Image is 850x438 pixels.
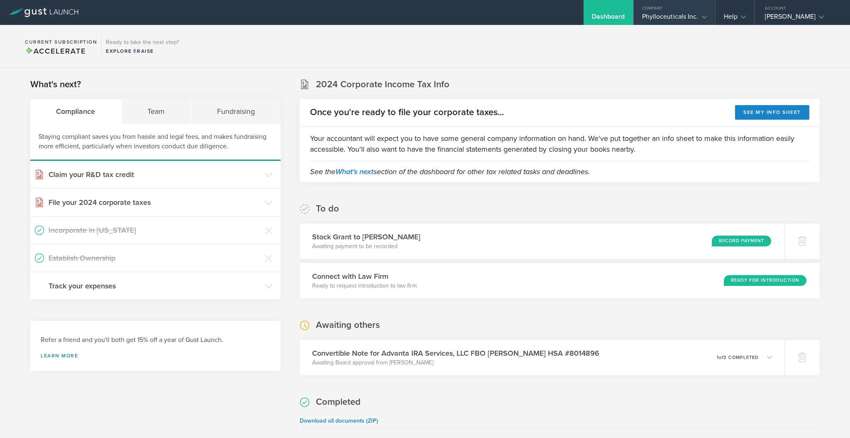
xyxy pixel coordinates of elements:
p: Awaiting payment to be recorded [312,242,420,251]
p: Ready to request introduction to law firm [312,282,417,290]
h3: Refer a friend and you'll both get 15% off a year of Gust Launch. [41,335,270,345]
div: Ready for Introduction [724,275,806,286]
h3: Incorporate in [US_STATE] [49,225,261,236]
h3: Connect with Law Firm [312,271,417,282]
h2: What's next? [30,79,81,91]
em: See the section of the dashboard for other tax related tasks and deadlines. [310,167,590,176]
div: Explore [106,47,179,55]
div: Staying compliant saves you from hassle and legal fees, and makes fundraising more efficient, par... [30,124,281,161]
h2: To do [316,203,339,215]
a: What's next [335,167,374,176]
h2: Awaiting others [316,319,380,331]
div: Fundraising [191,99,281,124]
span: Accelerate [25,47,85,56]
h3: File your 2024 corporate taxes [49,197,261,208]
p: 1 2 completed [717,355,759,360]
h3: Establish Ownership [49,253,261,263]
h2: Completed [316,396,361,408]
div: Compliance [30,99,122,124]
h3: Claim your R&D tax credit [49,169,261,180]
div: Ready to take the next step?ExploreRaise [101,33,183,59]
div: Team [122,99,191,124]
a: Download all documents (ZIP) [300,417,378,424]
h3: Convertible Note for Advanta IRA Services, LLC FBO [PERSON_NAME] HSA #8014896 [312,348,599,359]
h3: Ready to take the next step? [106,39,179,45]
h2: 2024 Corporate Income Tax Info [316,79,449,91]
h2: Current Subscription [25,39,97,44]
h3: Track your expenses [49,281,261,291]
p: Your accountant will expect you to have some general company information on hand. We've put toget... [310,133,809,155]
div: [PERSON_NAME] [765,12,835,25]
button: See my info sheet [735,105,809,120]
em: of [719,355,723,360]
div: Connect with Law FirmReady to request introduction to law firmReady for Introduction [300,263,820,298]
div: Stock Grant to [PERSON_NAME]Awaiting payment to be recordedRecord Payment [300,224,784,259]
h3: Stock Grant to [PERSON_NAME] [312,231,420,242]
div: Help [724,12,746,25]
div: Record Payment [712,236,771,246]
div: Phylloceuticals Inc. [642,12,707,25]
a: Learn more [41,353,270,358]
p: Awaiting Board approval from [PERSON_NAME] [312,359,599,367]
span: Raise [132,48,154,54]
h2: Once you're ready to file your corporate taxes... [310,106,504,118]
div: Dashboard [592,12,625,25]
